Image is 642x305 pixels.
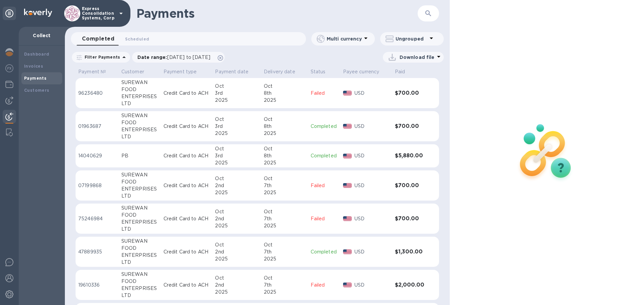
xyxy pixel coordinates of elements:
[264,123,305,130] div: 8th
[215,182,258,189] div: 2nd
[264,116,305,123] div: Oct
[311,68,334,75] span: Status
[343,154,352,158] img: USD
[354,90,390,97] p: USD
[343,216,352,221] img: USD
[354,215,390,222] p: USD
[167,55,210,60] span: [DATE] to [DATE]
[215,282,258,289] div: 2nd
[215,68,257,75] span: Payment date
[78,152,116,159] p: 14040629
[264,241,305,248] div: Oct
[5,80,13,88] img: Wallets
[343,124,352,129] img: USD
[164,152,210,159] p: Credit Card to ACH
[395,216,425,222] h3: $700.00
[121,79,158,86] div: SUREWAN
[121,252,158,259] div: ENTERPRISES
[121,238,158,245] div: SUREWAN
[343,68,380,75] p: Payee currency
[264,68,295,75] p: Delivery date
[395,68,414,75] span: Paid
[215,175,258,182] div: Oct
[264,152,305,159] div: 8th
[215,189,258,196] div: 2025
[215,83,258,90] div: Oct
[354,182,390,189] p: USD
[311,248,338,255] p: Completed
[215,145,258,152] div: Oct
[121,271,158,278] div: SUREWAN
[121,100,158,107] div: LTD
[121,178,158,185] div: FOOD
[164,182,210,189] p: Credit Card to ACH
[215,159,258,166] div: 2025
[78,123,116,130] p: 01963687
[121,185,158,193] div: ENTERPRISES
[215,130,258,137] div: 2025
[121,119,158,126] div: FOOD
[137,54,214,61] p: Date range :
[215,241,258,248] div: Oct
[24,64,43,69] b: Invoices
[395,68,405,75] p: Paid
[264,90,305,97] div: 8th
[343,183,352,188] img: USD
[132,52,225,63] div: Date range:[DATE] to [DATE]
[215,222,258,229] div: 2025
[264,68,304,75] span: Delivery date
[343,283,352,287] img: USD
[215,275,258,282] div: Oct
[354,282,390,289] p: USD
[311,152,338,159] p: Completed
[264,208,305,215] div: Oct
[264,248,305,255] div: 7th
[82,34,114,44] span: Completed
[264,275,305,282] div: Oct
[164,68,206,75] span: Payment type
[78,282,116,289] p: 19610336
[264,282,305,289] div: 7th
[3,7,16,20] div: Unpin categories
[311,182,338,189] p: Failed
[78,68,115,75] span: Payment №
[164,123,210,130] p: Credit Card to ACH
[78,68,106,75] p: Payment №
[121,292,158,299] div: LTD
[395,282,425,288] h3: $2,000.00
[264,130,305,137] div: 2025
[264,222,305,229] div: 2025
[215,97,258,104] div: 2025
[121,278,158,285] div: FOOD
[78,182,116,189] p: 07199868
[78,248,116,255] p: 47889935
[343,91,352,95] img: USD
[264,97,305,104] div: 2025
[264,159,305,166] div: 2025
[24,32,60,39] p: Collect
[395,123,425,130] h3: $700.00
[264,255,305,262] div: 2025
[327,35,362,42] p: Multi currency
[5,64,13,72] img: Foreign exchange
[343,68,388,75] span: Payee currency
[121,68,153,75] span: Customer
[354,123,390,130] p: USD
[24,9,52,17] img: Logo
[121,205,158,212] div: SUREWAN
[121,126,158,133] div: ENTERPRISES
[78,215,116,222] p: 75246984
[78,90,116,97] p: 96236480
[164,282,210,289] p: Credit Card to ACH
[343,249,352,254] img: USD
[354,248,390,255] p: USD
[395,153,425,159] h3: $5,880.00
[400,54,435,61] p: Download file
[395,90,425,96] h3: $700.00
[264,182,305,189] div: 7th
[164,90,210,97] p: Credit Card to ACH
[24,88,49,93] b: Customers
[215,152,258,159] div: 3rd
[215,208,258,215] div: Oct
[82,54,120,60] p: Filter Payments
